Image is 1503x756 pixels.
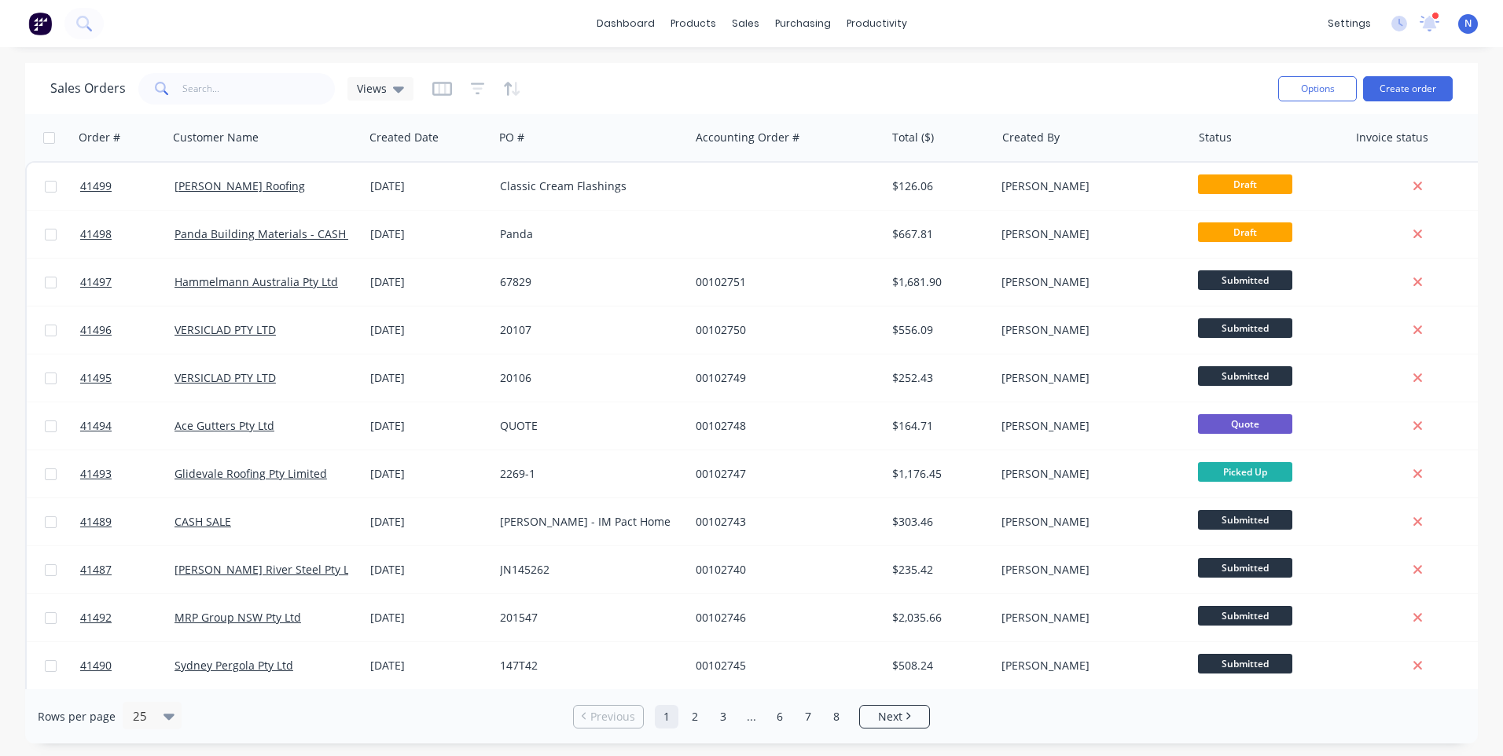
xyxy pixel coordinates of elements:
div: Created By [1002,130,1060,145]
div: 00102747 [696,466,870,482]
span: 41492 [80,610,112,626]
span: Submitted [1198,558,1292,578]
img: Factory [28,12,52,35]
a: Jump forward [740,705,763,728]
div: $303.46 [892,514,984,530]
div: [DATE] [370,610,487,626]
div: Accounting Order # [696,130,799,145]
div: $1,681.90 [892,274,984,290]
a: Hammelmann Australia Pty Ltd [175,274,338,289]
div: 2269-1 [500,466,674,482]
span: Quote [1198,414,1292,434]
div: [DATE] [370,562,487,578]
div: [DATE] [370,658,487,673]
div: [PERSON_NAME] [1001,226,1176,242]
a: [PERSON_NAME] River Steel Pty Ltd [175,562,360,577]
div: productivity [839,12,915,35]
div: [PERSON_NAME] - IM Pact Home [500,514,674,530]
span: 41495 [80,370,112,386]
div: [PERSON_NAME] [1001,274,1176,290]
a: Page 8 [825,705,848,728]
ul: Pagination [567,705,936,728]
a: 41489 [80,498,175,545]
div: Total ($) [892,130,934,145]
span: 41496 [80,322,112,338]
a: [PERSON_NAME] Roofing [175,178,305,193]
div: $508.24 [892,658,984,673]
span: Submitted [1198,510,1292,530]
span: Rows per page [38,709,116,725]
div: Panda [500,226,674,242]
span: 41498 [80,226,112,242]
div: Customer Name [173,130,259,145]
a: Page 2 [683,705,707,728]
div: [DATE] [370,514,487,530]
a: Sydney Pergola Pty Ltd [175,658,293,673]
input: Search... [182,73,336,105]
div: [PERSON_NAME] [1001,610,1176,626]
a: Page 6 [768,705,792,728]
div: [PERSON_NAME] [1001,658,1176,673]
div: 00102751 [696,274,870,290]
div: 20106 [500,370,674,386]
div: $235.42 [892,562,984,578]
span: N [1464,17,1472,31]
div: $667.81 [892,226,984,242]
button: Create order [1363,76,1453,101]
a: VERSICLAD PTY LTD [175,322,276,337]
a: 41495 [80,354,175,402]
div: 67829 [500,274,674,290]
a: Page 1 is your current page [655,705,678,728]
div: Classic Cream Flashings [500,178,674,194]
a: Ace Gutters Pty Ltd [175,418,274,433]
div: PO # [499,130,524,145]
div: sales [724,12,767,35]
div: Status [1199,130,1232,145]
a: 41494 [80,402,175,450]
a: Next page [860,709,929,725]
div: [DATE] [370,418,487,434]
span: 41487 [80,562,112,578]
div: Invoice status [1356,130,1428,145]
span: Draft [1198,222,1292,242]
div: [PERSON_NAME] [1001,418,1176,434]
div: $252.43 [892,370,984,386]
a: VERSICLAD PTY LTD [175,370,276,385]
a: 41493 [80,450,175,497]
div: 00102746 [696,610,870,626]
a: 41498 [80,211,175,258]
span: Draft [1198,174,1292,194]
div: [DATE] [370,274,487,290]
h1: Sales Orders [50,81,126,96]
div: [DATE] [370,466,487,482]
div: [PERSON_NAME] [1001,466,1176,482]
a: dashboard [589,12,663,35]
div: 00102745 [696,658,870,673]
div: 147T42 [500,658,674,673]
span: Next [878,709,902,725]
div: $556.09 [892,322,984,338]
span: Picked Up [1198,462,1292,482]
a: CASH SALE [175,514,231,529]
span: 41490 [80,658,112,673]
span: Previous [590,709,635,725]
div: $164.71 [892,418,984,434]
span: Submitted [1198,654,1292,673]
div: [DATE] [370,178,487,194]
div: $1,176.45 [892,466,984,482]
span: 41494 [80,418,112,434]
div: products [663,12,724,35]
span: Submitted [1198,606,1292,626]
div: JN145262 [500,562,674,578]
div: 00102748 [696,418,870,434]
a: Glidevale Roofing Pty Limited [175,466,327,481]
span: 41499 [80,178,112,194]
span: 41497 [80,274,112,290]
button: Options [1278,76,1357,101]
div: [DATE] [370,226,487,242]
div: [PERSON_NAME] [1001,562,1176,578]
div: 00102743 [696,514,870,530]
a: MRP Group NSW Pty Ltd [175,610,301,625]
a: 41496 [80,306,175,354]
div: 00102749 [696,370,870,386]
